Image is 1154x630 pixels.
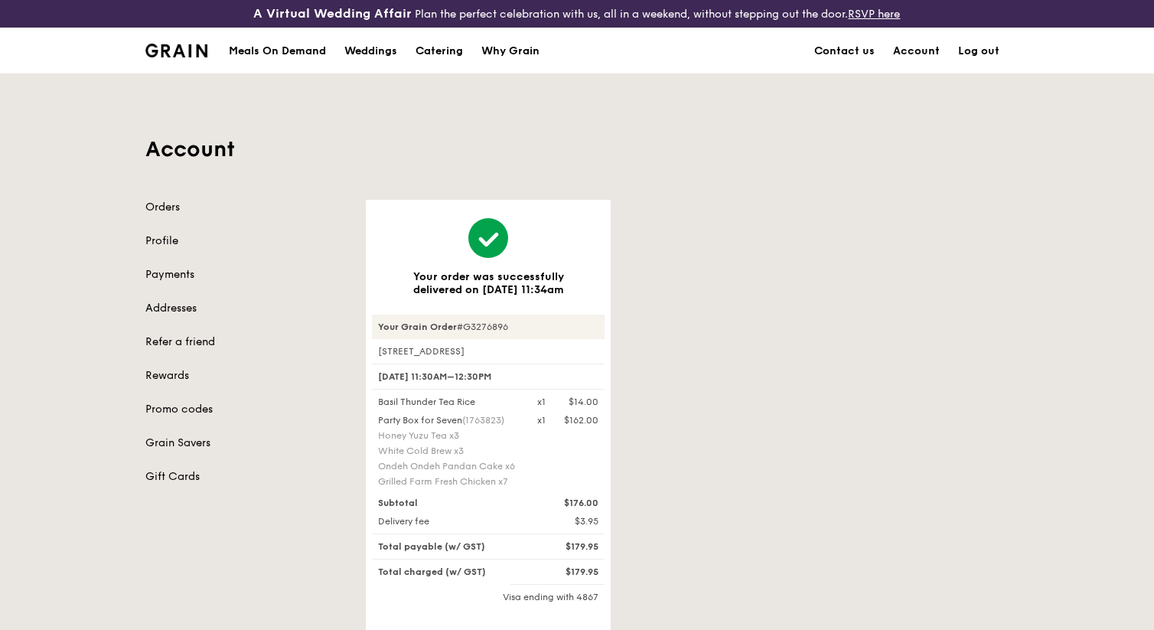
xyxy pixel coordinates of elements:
[145,135,1009,163] h1: Account
[145,436,347,451] a: Grain Savers
[372,345,605,357] div: [STREET_ADDRESS]
[145,301,347,316] a: Addresses
[378,429,519,442] div: Honey Yuzu Tea x3
[390,270,586,296] h3: Your order was successfully delivered on [DATE] 11:34am
[949,28,1009,74] a: Log out
[462,415,504,426] span: (1763823)
[564,414,598,426] div: $162.00
[378,475,519,488] div: Grilled Farm Fresh Chicken x7
[537,396,546,408] div: x1
[145,469,347,485] a: Gift Cards
[145,402,347,417] a: Promo codes
[528,497,608,509] div: $176.00
[369,566,528,578] div: Total charged (w/ GST)
[537,414,546,426] div: x1
[468,218,508,258] img: icon-bigtick-success.32661cc0.svg
[848,8,900,21] a: RSVP here
[253,6,412,21] h3: A Virtual Wedding Affair
[335,28,406,74] a: Weddings
[344,28,397,74] div: Weddings
[145,335,347,350] a: Refer a friend
[145,368,347,384] a: Rewards
[145,27,207,73] a: GrainGrain
[192,6,961,21] div: Plan the perfect celebration with us, all in a weekend, without stepping out the door.
[372,315,605,339] div: #G3276896
[378,445,519,457] div: White Cold Brew x3
[369,515,528,527] div: Delivery fee
[378,460,519,472] div: Ondeh Ondeh Pandan Cake x6
[884,28,949,74] a: Account
[145,200,347,215] a: Orders
[416,28,463,74] div: Catering
[145,44,207,57] img: Grain
[229,28,326,74] div: Meals On Demand
[372,364,605,390] div: [DATE] 11:30AM–12:30PM
[369,497,528,509] div: Subtotal
[805,28,884,74] a: Contact us
[369,396,528,408] div: Basil Thunder Tea Rice
[528,566,608,578] div: $179.95
[569,396,598,408] div: $14.00
[472,28,549,74] a: Why Grain
[481,28,540,74] div: Why Grain
[372,591,605,603] div: Visa ending with 4867
[145,233,347,249] a: Profile
[145,267,347,282] a: Payments
[528,540,608,553] div: $179.95
[406,28,472,74] a: Catering
[378,322,457,332] strong: Your Grain Order
[378,541,485,552] span: Total payable (w/ GST)
[528,515,608,527] div: $3.95
[378,414,519,426] div: Party Box for Seven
